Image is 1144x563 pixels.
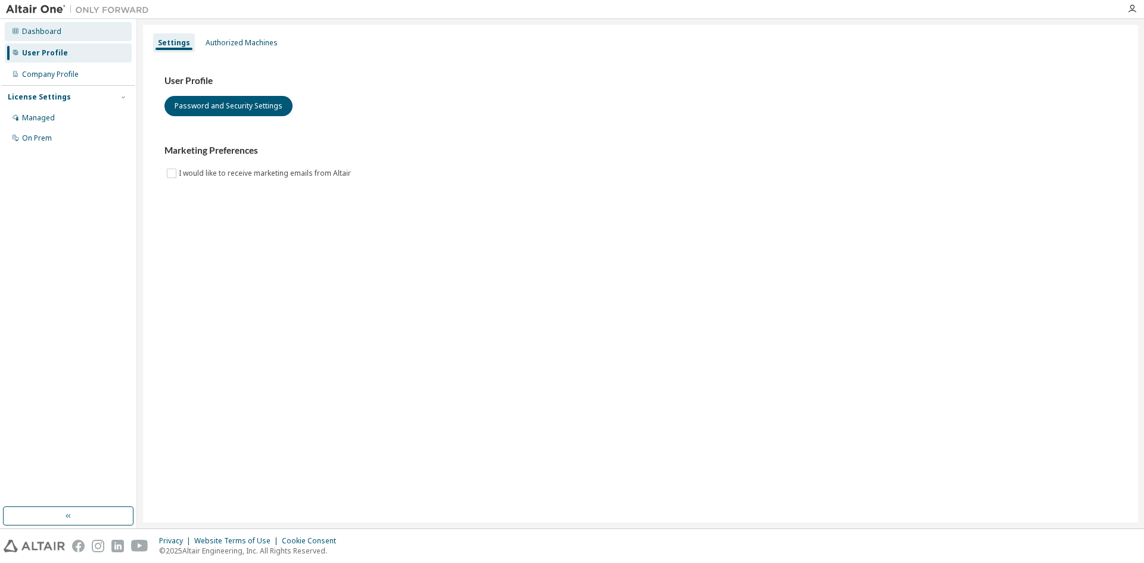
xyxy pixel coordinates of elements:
button: Password and Security Settings [164,96,293,116]
img: linkedin.svg [111,540,124,552]
h3: User Profile [164,75,1117,87]
p: © 2025 Altair Engineering, Inc. All Rights Reserved. [159,546,343,556]
div: Website Terms of Use [194,536,282,546]
div: Dashboard [22,27,61,36]
div: Privacy [159,536,194,546]
img: altair_logo.svg [4,540,65,552]
div: Settings [158,38,190,48]
div: Company Profile [22,70,79,79]
img: youtube.svg [131,540,148,552]
img: instagram.svg [92,540,104,552]
div: Cookie Consent [282,536,343,546]
h3: Marketing Preferences [164,145,1117,157]
div: Authorized Machines [206,38,278,48]
div: License Settings [8,92,71,102]
div: On Prem [22,133,52,143]
div: Managed [22,113,55,123]
img: Altair One [6,4,155,15]
img: facebook.svg [72,540,85,552]
label: I would like to receive marketing emails from Altair [179,166,353,181]
div: User Profile [22,48,68,58]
